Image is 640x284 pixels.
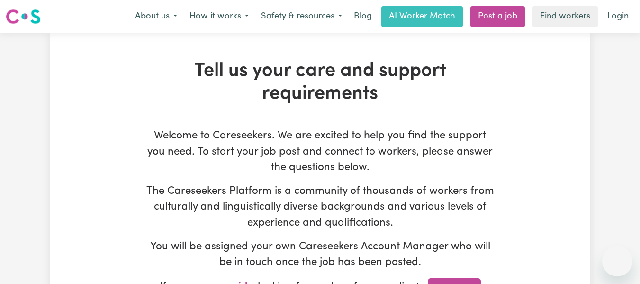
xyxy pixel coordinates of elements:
a: Post a job [470,6,525,27]
p: You will be assigned your own Careseekers Account Manager who will be in touch once the job has b... [146,239,495,271]
a: Blog [348,6,378,27]
img: Careseekers logo [6,8,41,25]
button: How it works [183,7,255,27]
iframe: Button to launch messaging window [602,246,632,276]
a: Login [602,6,634,27]
a: Find workers [532,6,598,27]
button: About us [129,7,183,27]
a: Careseekers logo [6,6,41,27]
p: Welcome to Careseekers. We are excited to help you find the support you need. To start your job p... [146,128,495,176]
p: The Careseekers Platform is a community of thousands of workers from culturally and linguisticall... [146,183,495,231]
a: AI Worker Match [381,6,463,27]
button: Safety & resources [255,7,348,27]
h1: Tell us your care and support requirements [146,60,495,105]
